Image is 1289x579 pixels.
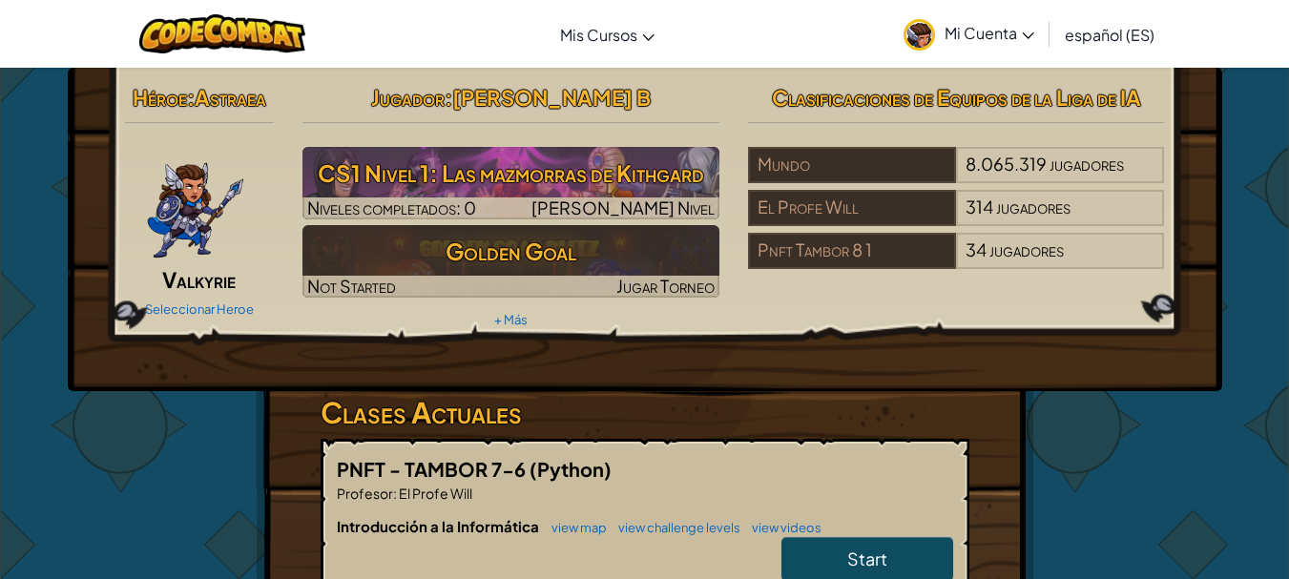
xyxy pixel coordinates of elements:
span: Astraea [195,84,266,111]
img: avatar [904,19,935,51]
span: 314 [966,196,993,217]
span: (Python) [530,457,612,481]
span: Introducción a la Informática [337,517,542,535]
h3: Golden Goal [302,230,719,273]
span: [PERSON_NAME] B [452,84,651,111]
span: [PERSON_NAME] Nivel [531,196,715,218]
span: Héroe [133,84,187,111]
span: jugadores [996,196,1071,217]
a: El Profe Will314jugadores [748,208,1165,230]
div: Pnft Tambor 8 1 [748,233,956,269]
a: Mis Cursos [551,9,664,60]
span: El Profe Will [397,485,472,502]
span: Jugar Torneo [616,275,715,297]
img: CS1 Nivel 1: Las mazmorras de Kithgard [302,147,719,219]
span: : [393,485,397,502]
div: El Profe Will [748,190,956,226]
a: view map [542,520,607,535]
span: Start [847,548,887,569]
span: 8.065.319 [966,153,1047,175]
h3: Clases Actuales [321,391,969,434]
span: español (ES) [1065,25,1154,45]
span: Clasificaciones de Equipos de la Liga de IA [772,84,1141,111]
h3: CS1 Nivel 1: Las mazmorras de Kithgard [302,152,719,195]
a: español (ES) [1055,9,1164,60]
img: Golden Goal [302,225,719,298]
span: Jugador [371,84,445,111]
img: ValkyriePose.png [146,147,245,261]
a: view videos [742,520,821,535]
a: Mundo8.065.319jugadores [748,165,1165,187]
span: Valkyrie [162,266,236,293]
a: Jugar Siguiente Nivel [302,147,719,219]
a: Golden GoalNot StartedJugar Torneo [302,225,719,298]
div: Mundo [748,147,956,183]
span: Mis Cursos [560,25,637,45]
span: Not Started [307,275,396,297]
span: : [187,84,195,111]
span: Niveles completados: 0 [307,196,476,218]
a: Seleccionar Heroe [145,301,254,317]
span: Mi Cuenta [945,23,1034,43]
span: jugadores [989,238,1064,260]
span: Profesor [337,485,393,502]
a: + Más [494,312,528,327]
a: Mi Cuenta [894,4,1044,64]
span: jugadores [1050,153,1124,175]
span: 34 [966,238,987,260]
span: : [445,84,452,111]
img: CodeCombat logo [139,14,306,53]
span: PNFT - TAMBOR 7-6 [337,457,530,481]
a: view challenge levels [609,520,740,535]
a: Pnft Tambor 8 134jugadores [748,251,1165,273]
